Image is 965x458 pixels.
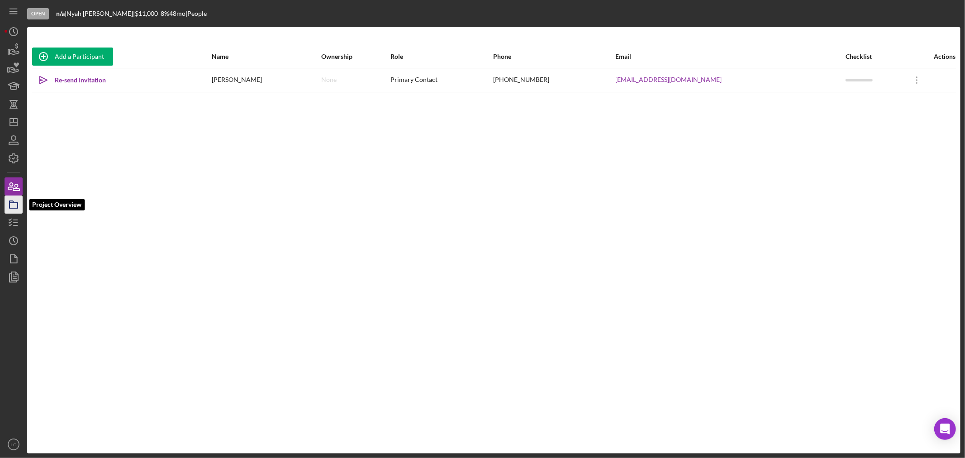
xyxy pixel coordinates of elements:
[32,71,115,89] button: Re-send Invitation
[906,53,955,60] div: Actions
[321,53,389,60] div: Ownership
[185,10,207,17] div: | People
[321,76,337,83] div: None
[616,53,845,60] div: Email
[67,10,135,17] div: Nyah [PERSON_NAME] |
[135,10,158,17] span: $11,000
[212,53,320,60] div: Name
[934,418,956,440] div: Open Intercom Messenger
[616,76,722,83] a: [EMAIL_ADDRESS][DOMAIN_NAME]
[56,10,67,17] div: |
[390,69,492,91] div: Primary Contact
[27,8,49,19] div: Open
[390,53,492,60] div: Role
[493,69,614,91] div: [PHONE_NUMBER]
[11,442,17,447] text: LG
[55,71,106,89] div: Re-send Invitation
[846,53,905,60] div: Checklist
[56,10,65,17] b: n/a
[5,435,23,453] button: LG
[169,10,185,17] div: 48 mo
[212,69,320,91] div: [PERSON_NAME]
[55,48,104,66] div: Add a Participant
[161,10,169,17] div: 8 %
[32,48,113,66] button: Add a Participant
[493,53,614,60] div: Phone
